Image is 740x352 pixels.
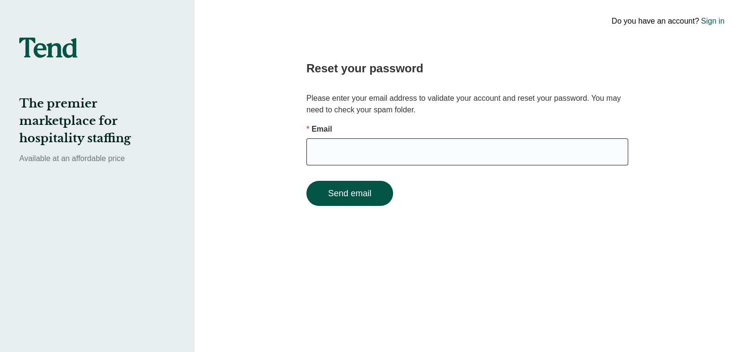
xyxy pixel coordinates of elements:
[19,38,78,58] img: tend-logo
[701,15,725,27] a: Sign in
[19,153,175,164] p: Available at an affordable price
[306,181,393,206] button: Send email
[306,123,628,135] p: Email
[19,95,175,147] h2: The premier marketplace for hospitality staffing
[306,60,628,77] h2: Reset your password
[306,93,628,116] p: Please enter your email address to validate your account and reset your password. You may need to...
